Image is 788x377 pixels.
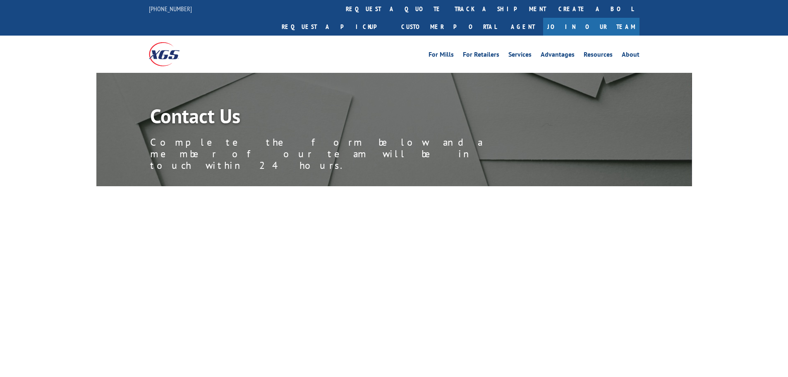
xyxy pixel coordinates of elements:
[149,5,192,13] a: [PHONE_NUMBER]
[622,51,640,60] a: About
[508,51,532,60] a: Services
[463,51,499,60] a: For Retailers
[150,137,522,171] p: Complete the form below and a member of our team will be in touch within 24 hours.
[543,18,640,36] a: Join Our Team
[275,18,395,36] a: Request a pickup
[584,51,613,60] a: Resources
[395,18,503,36] a: Customer Portal
[503,18,543,36] a: Agent
[541,51,575,60] a: Advantages
[150,106,522,130] h1: Contact Us
[429,51,454,60] a: For Mills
